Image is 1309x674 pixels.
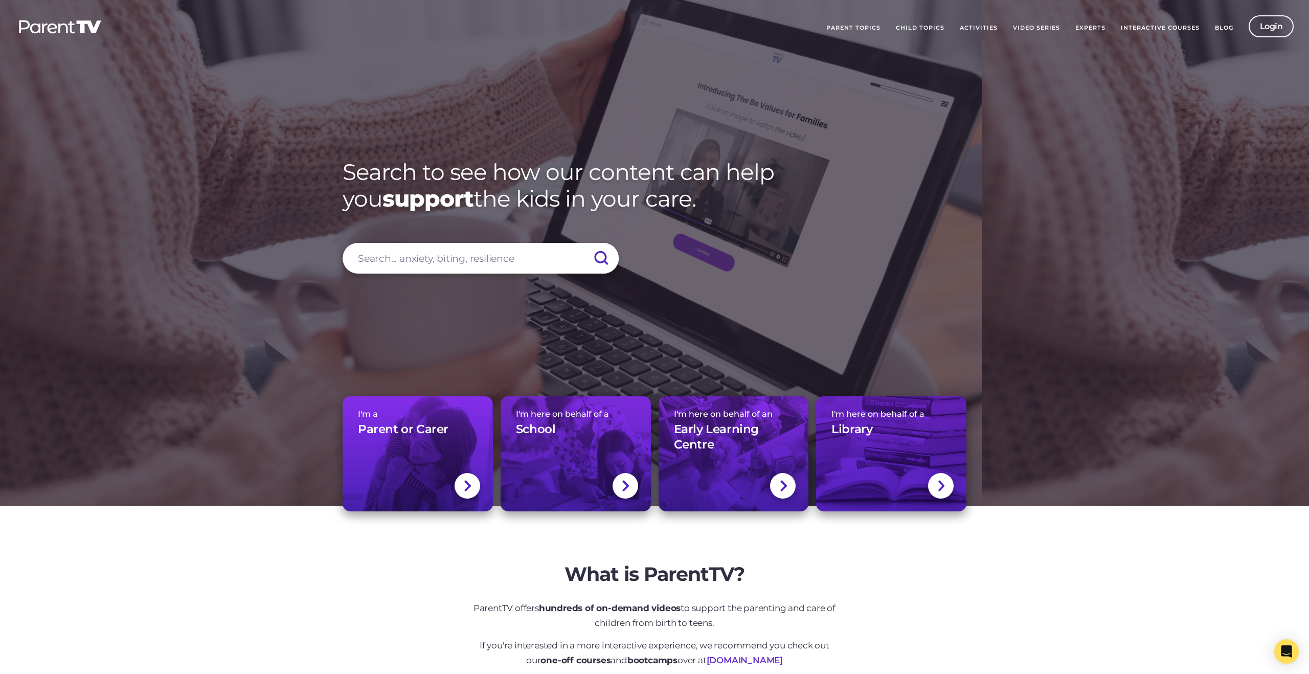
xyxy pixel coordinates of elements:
[516,422,556,437] h3: School
[888,15,952,41] a: Child Topics
[540,655,611,665] strong: one-off courses
[1249,15,1294,37] a: Login
[621,479,629,492] img: svg+xml;base64,PHN2ZyBlbmFibGUtYmFja2dyb3VuZD0ibmV3IDAgMCAxNC44IDI1LjciIHZpZXdCb3g9IjAgMCAxNC44ID...
[1207,15,1241,41] a: Blog
[358,422,448,437] h3: Parent or Carer
[707,655,783,665] a: [DOMAIN_NAME]
[539,603,681,613] strong: hundreds of on-demand videos
[18,19,102,34] img: parenttv-logo-white.4c85aaf.svg
[343,243,619,274] input: Search... anxiety, biting, resilience
[674,409,794,419] span: I'm here on behalf of an
[659,396,809,511] a: I'm here on behalf of anEarly Learning Centre
[343,159,966,213] h1: Search to see how our content can help you the kids in your care.
[819,15,888,41] a: Parent Topics
[1068,15,1113,41] a: Experts
[952,15,1005,41] a: Activities
[583,243,619,274] input: Submit
[779,479,787,492] img: svg+xml;base64,PHN2ZyBlbmFibGUtYmFja2dyb3VuZD0ibmV3IDAgMCAxNC44IDI1LjciIHZpZXdCb3g9IjAgMCAxNC44ID...
[343,396,493,511] a: I'm aParent or Carer
[831,422,872,437] h3: Library
[516,409,636,419] span: I'm here on behalf of a
[816,396,966,511] a: I'm here on behalf of aLibrary
[463,563,846,586] h2: What is ParentTV?
[463,638,846,668] p: If you're interested in a more interactive experience, we recommend you check out our and over at
[463,601,846,631] p: ParentTV offers to support the parenting and care of children from birth to teens.
[627,655,678,665] strong: bootcamps
[1005,15,1068,41] a: Video Series
[358,409,478,419] span: I'm a
[937,479,945,492] img: svg+xml;base64,PHN2ZyBlbmFibGUtYmFja2dyb3VuZD0ibmV3IDAgMCAxNC44IDI1LjciIHZpZXdCb3g9IjAgMCAxNC44ID...
[674,422,794,453] h3: Early Learning Centre
[382,185,473,212] strong: support
[1274,639,1299,664] div: Open Intercom Messenger
[501,396,651,511] a: I'm here on behalf of aSchool
[1113,15,1207,41] a: Interactive Courses
[831,409,951,419] span: I'm here on behalf of a
[463,479,471,492] img: svg+xml;base64,PHN2ZyBlbmFibGUtYmFja2dyb3VuZD0ibmV3IDAgMCAxNC44IDI1LjciIHZpZXdCb3g9IjAgMCAxNC44ID...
